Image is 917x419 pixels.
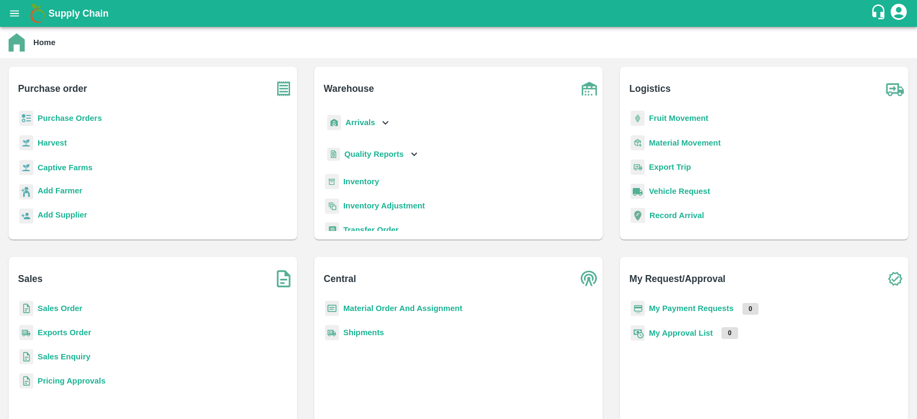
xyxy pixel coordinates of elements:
[631,184,645,199] img: vehicle
[631,208,645,223] img: recordArrival
[325,198,339,214] img: inventory
[649,163,691,171] a: Export Trip
[325,174,339,190] img: whInventory
[327,148,340,161] img: qualityReport
[649,329,713,337] a: My Approval List
[27,3,48,24] img: logo
[870,4,889,23] div: customer-support
[270,265,297,292] img: soSales
[343,177,379,186] a: Inventory
[19,208,33,224] img: supplier
[343,226,399,234] a: Transfer Order
[38,211,87,219] b: Add Supplier
[343,304,463,313] a: Material Order And Assignment
[38,352,90,361] a: Sales Enquiry
[48,8,109,19] b: Supply Chain
[48,6,870,21] a: Supply Chain
[9,33,25,52] img: home
[18,271,43,286] b: Sales
[19,135,33,151] img: harvest
[649,304,734,313] a: My Payment Requests
[19,301,33,316] img: sales
[38,377,105,385] a: Pricing Approvals
[742,303,759,315] p: 0
[2,1,27,26] button: open drawer
[576,75,603,102] img: warehouse
[38,186,82,195] b: Add Farmer
[18,81,87,96] b: Purchase order
[33,38,55,47] b: Home
[327,115,341,131] img: whArrival
[19,184,33,200] img: farmer
[325,222,339,238] img: whTransfer
[325,143,420,165] div: Quality Reports
[344,150,404,158] b: Quality Reports
[324,271,356,286] b: Central
[630,271,726,286] b: My Request/Approval
[38,209,87,223] a: Add Supplier
[19,160,33,176] img: harvest
[19,111,33,126] img: reciept
[38,114,102,122] a: Purchase Orders
[649,187,710,196] a: Vehicle Request
[19,325,33,341] img: shipments
[631,301,645,316] img: payment
[631,111,645,126] img: fruit
[631,325,645,341] img: approval
[38,328,91,337] a: Exports Order
[19,373,33,389] img: sales
[270,75,297,102] img: purchase
[324,81,374,96] b: Warehouse
[325,111,392,135] div: Arrivals
[325,301,339,316] img: centralMaterial
[38,304,82,313] a: Sales Order
[38,139,67,147] a: Harvest
[649,139,721,147] a: Material Movement
[631,135,645,151] img: material
[882,75,908,102] img: truck
[649,114,709,122] a: Fruit Movement
[325,325,339,341] img: shipments
[889,2,908,25] div: account of current user
[630,81,671,96] b: Logistics
[576,265,603,292] img: central
[649,211,704,220] a: Record Arrival
[38,185,82,199] a: Add Farmer
[721,327,738,339] p: 0
[882,265,908,292] img: check
[19,349,33,365] img: sales
[343,201,425,210] a: Inventory Adjustment
[38,163,92,172] a: Captive Farms
[343,328,384,337] a: Shipments
[631,160,645,175] img: delivery
[345,118,375,127] b: Arrivals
